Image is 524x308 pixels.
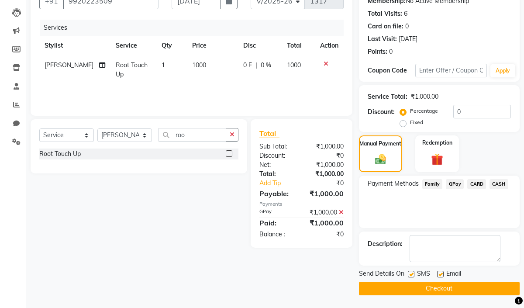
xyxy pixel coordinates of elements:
span: Root Touch Up [116,61,148,78]
label: Redemption [422,139,452,147]
div: ₹1,000.00 [301,218,350,228]
div: ₹1,000.00 [411,92,438,101]
span: Family [422,179,443,189]
div: [DATE] [399,35,417,44]
div: 0 [389,47,393,56]
div: Paid: [253,218,301,228]
th: Service [110,36,156,55]
span: GPay [446,179,464,189]
input: Enter Offer / Coupon Code [415,64,487,77]
span: 1000 [192,61,206,69]
div: Description: [368,239,403,249]
div: ₹1,000.00 [301,208,350,217]
span: 1 [162,61,165,69]
th: Qty [156,36,187,55]
div: Balance : [253,230,301,239]
label: Manual Payment [359,140,401,148]
label: Fixed [410,118,423,126]
span: Total [259,129,279,138]
div: Net: [253,160,301,170]
span: 0 % [261,61,271,70]
span: | [255,61,257,70]
div: Root Touch Up [39,149,81,159]
img: _cash.svg [372,153,390,166]
button: Apply [490,64,515,77]
div: Sub Total: [253,142,301,151]
span: Send Details On [359,269,404,280]
span: [PERSON_NAME] [45,61,93,69]
div: ₹1,000.00 [301,142,350,151]
div: 0 [405,22,409,31]
div: Total: [253,170,301,179]
img: _gift.svg [427,152,447,167]
div: Coupon Code [368,66,415,75]
div: Card on file: [368,22,403,31]
div: ₹0 [301,230,350,239]
div: Points: [368,47,387,56]
div: Discount: [368,107,395,117]
a: Add Tip [253,179,310,188]
input: Search or Scan [159,128,226,142]
button: Checkout [359,282,520,295]
div: Services [40,20,350,36]
div: Discount: [253,151,301,160]
span: Payment Methods [368,179,419,188]
div: Payable: [253,188,301,199]
th: Action [315,36,344,55]
div: GPay [253,208,301,217]
div: ₹0 [310,179,350,188]
div: ₹1,000.00 [301,160,350,170]
th: Price [187,36,238,55]
th: Stylist [39,36,110,55]
span: CASH [490,179,508,189]
div: ₹1,000.00 [301,170,350,179]
span: SMS [417,269,430,280]
div: ₹1,000.00 [301,188,350,199]
div: Last Visit: [368,35,397,44]
div: Total Visits: [368,9,402,18]
div: 6 [404,9,407,18]
span: Email [446,269,461,280]
div: Payments [259,201,344,208]
div: ₹0 [301,151,350,160]
div: Service Total: [368,92,407,101]
th: Disc [238,36,282,55]
th: Total [282,36,315,55]
label: Percentage [410,107,438,115]
span: 0 F [243,61,252,70]
span: CARD [467,179,486,189]
span: 1000 [287,61,301,69]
